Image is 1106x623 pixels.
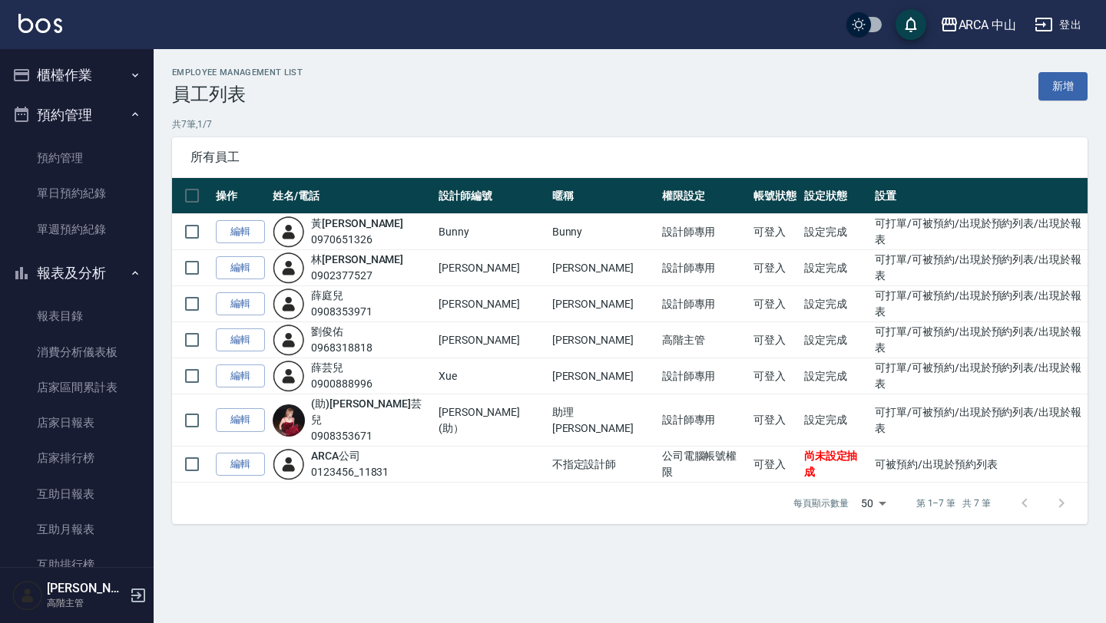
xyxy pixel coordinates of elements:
td: [PERSON_NAME] [548,286,658,322]
a: 新增 [1038,72,1088,101]
img: user-login-man-human-body-mobile-person-512.png [273,252,305,284]
a: 編輯 [216,408,265,432]
td: 可登入 [750,447,800,483]
td: Xue [435,358,548,394]
td: 可登入 [750,358,800,394]
p: 共 7 筆, 1 / 7 [172,117,1088,131]
a: 店家區間累計表 [6,370,147,405]
button: 報表及分析 [6,253,147,293]
td: [PERSON_NAME] [435,250,548,286]
img: user-login-man-human-body-mobile-person-512.png [273,448,305,480]
td: 可被預約/出現於預約列表 [871,447,1088,483]
a: 編輯 [216,256,265,280]
th: 暱稱 [548,178,658,214]
a: 編輯 [216,220,265,244]
a: 黃[PERSON_NAME] [311,217,403,229]
td: Bunny [435,214,548,250]
a: 編輯 [216,328,265,352]
td: 助理[PERSON_NAME] [548,394,658,447]
td: 可打單/可被預約/出現於預約列表/出現於報表 [871,214,1088,250]
a: 互助日報表 [6,476,147,512]
div: ARCA 中山 [959,15,1017,35]
div: 0908353671 [311,428,431,444]
a: (助)[PERSON_NAME]芸兒 [311,397,422,426]
td: 設定完成 [800,394,871,447]
td: 設計師專用 [658,394,750,447]
td: 可登入 [750,394,800,447]
p: 第 1–7 筆 共 7 筆 [916,496,991,510]
h5: [PERSON_NAME] [47,581,125,596]
td: [PERSON_NAME](助） [435,394,548,447]
img: Person [12,580,43,611]
td: 不指定設計師 [548,447,658,483]
a: 林[PERSON_NAME] [311,253,403,265]
h2: Employee Management List [172,68,303,77]
td: 設計師專用 [658,214,750,250]
img: avatar.jpeg [273,404,305,437]
td: 設定完成 [800,214,871,250]
div: 0968318818 [311,340,373,356]
div: 0900888996 [311,376,373,392]
p: 每頁顯示數量 [793,496,849,510]
a: 報表目錄 [6,298,147,334]
a: 薛芸兒 [311,361,343,374]
td: 可打單/可被預約/出現於預約列表/出現於報表 [871,358,1088,394]
td: 可打單/可被預約/出現於預約列表/出現於報表 [871,394,1088,447]
th: 權限設定 [658,178,750,214]
a: 消費分析儀表板 [6,335,147,370]
td: 可打單/可被預約/出現於預約列表/出現於報表 [871,250,1088,286]
th: 姓名/電話 [269,178,435,214]
td: 設定完成 [800,322,871,358]
button: 櫃檯作業 [6,55,147,95]
span: 尚未設定抽成 [804,450,858,478]
a: ARCA公司 [311,450,360,462]
p: 高階主管 [47,596,125,610]
a: 店家日報表 [6,405,147,440]
td: 設定完成 [800,250,871,286]
td: 可登入 [750,322,800,358]
div: 0902377527 [311,268,403,284]
a: 單日預約紀錄 [6,176,147,211]
td: 設定完成 [800,358,871,394]
img: Logo [18,14,62,33]
td: [PERSON_NAME] [435,286,548,322]
td: 高階主管 [658,322,750,358]
td: 設計師專用 [658,358,750,394]
button: 登出 [1028,11,1088,39]
img: user-login-man-human-body-mobile-person-512.png [273,216,305,248]
a: 劉俊佑 [311,325,343,338]
a: 店家排行榜 [6,440,147,476]
td: 可打單/可被預約/出現於預約列表/出現於報表 [871,322,1088,358]
a: 編輯 [216,292,265,316]
td: [PERSON_NAME] [548,250,658,286]
div: 0908353971 [311,304,373,320]
td: [PERSON_NAME] [435,322,548,358]
img: user-login-man-human-body-mobile-person-512.png [273,288,305,320]
td: 可打單/可被預約/出現於預約列表/出現於報表 [871,286,1088,322]
td: 可登入 [750,286,800,322]
td: 設定完成 [800,286,871,322]
button: ARCA 中山 [934,9,1023,41]
a: 薛庭兒 [311,289,343,302]
h3: 員工列表 [172,84,303,105]
th: 設定狀態 [800,178,871,214]
a: 編輯 [216,364,265,388]
img: user-login-man-human-body-mobile-person-512.png [273,324,305,356]
th: 帳號狀態 [750,178,800,214]
div: 0123456_11831 [311,464,389,480]
td: [PERSON_NAME] [548,322,658,358]
a: 預約管理 [6,140,147,176]
a: 單週預約紀錄 [6,212,147,247]
td: [PERSON_NAME] [548,358,658,394]
td: 可登入 [750,214,800,250]
button: 預約管理 [6,95,147,135]
th: 設計師編號 [435,178,548,214]
div: 50 [855,483,892,524]
a: 互助月報表 [6,512,147,547]
span: 所有員工 [190,150,1069,165]
img: user-login-man-human-body-mobile-person-512.png [273,360,305,392]
td: 可登入 [750,250,800,286]
a: 互助排行榜 [6,547,147,582]
div: 0970651326 [311,232,403,248]
th: 操作 [212,178,269,214]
